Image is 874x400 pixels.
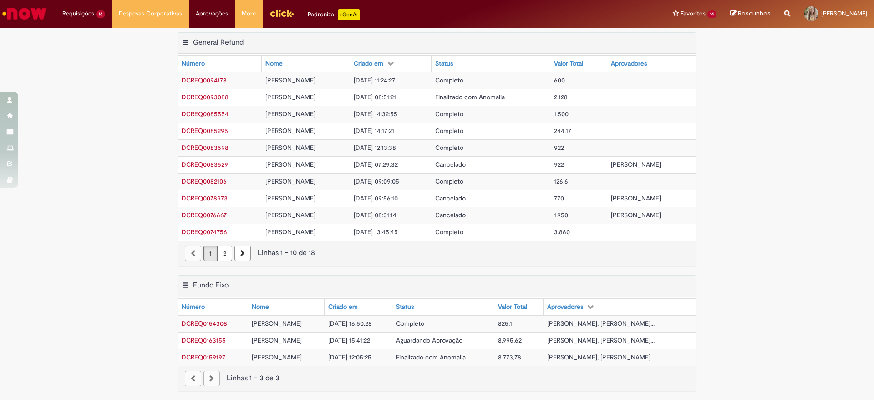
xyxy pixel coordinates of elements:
[554,160,564,169] span: 922
[328,336,370,344] span: [DATE] 15:41:22
[435,144,463,152] span: Completo
[252,303,269,312] div: Nome
[182,127,228,135] a: Abrir Registro: DCREQ0085295
[182,160,228,169] a: Abrir Registro: DCREQ0083529
[554,110,569,118] span: 1.500
[265,177,315,185] span: [PERSON_NAME]
[182,93,229,101] a: Abrir Registro: DCREQ0093088
[182,194,228,202] a: Abrir Registro: DCREQ0078973
[554,177,568,185] span: 126,6
[242,9,256,18] span: More
[265,76,315,84] span: [PERSON_NAME]
[252,319,302,328] span: [PERSON_NAME]
[354,194,398,202] span: [DATE] 09:56:10
[182,319,227,328] span: DCREQ0154308
[354,144,396,152] span: [DATE] 12:13:38
[435,110,463,118] span: Completo
[265,127,315,135] span: [PERSON_NAME]
[354,59,383,68] div: Criado em
[182,160,228,169] span: DCREQ0083529
[554,211,568,219] span: 1.950
[308,9,360,20] div: Padroniza
[265,59,283,68] div: Nome
[611,194,661,202] span: [PERSON_NAME]
[182,194,228,202] span: DCREQ0078973
[182,59,205,68] div: Número
[498,353,521,361] span: 8.773,78
[269,6,294,20] img: click_logo_yellow_360x200.png
[554,194,564,202] span: 770
[252,353,302,361] span: [PERSON_NAME]
[738,9,771,18] span: Rascunhos
[185,248,689,258] div: Linhas 1 − 10 de 18
[178,366,696,391] nav: paginação
[185,373,689,384] div: Linhas 1 − 3 de 3
[182,228,227,236] a: Abrir Registro: DCREQ0074756
[234,246,251,261] a: Próxima página
[681,9,706,18] span: Favoritos
[707,10,716,18] span: 14
[435,194,466,202] span: Cancelado
[328,353,371,361] span: [DATE] 12:05:25
[435,160,466,169] span: Cancelado
[328,303,358,312] div: Criado em
[182,76,227,84] a: Abrir Registro: DCREQ0094178
[182,127,228,135] span: DCREQ0085295
[182,177,227,185] a: Abrir Registro: DCREQ0082106
[182,211,227,219] span: DCREQ0076667
[182,336,226,344] span: DCREQ0163155
[182,319,227,328] a: Abrir Registro: DCREQ0154308
[547,353,655,361] span: [PERSON_NAME], [PERSON_NAME]...
[554,228,570,236] span: 3.860
[182,144,229,152] a: Abrir Registro: DCREQ0083598
[354,211,396,219] span: [DATE] 08:31:14
[611,160,661,169] span: [PERSON_NAME]
[182,336,226,344] a: Abrir Registro: DCREQ0163155
[354,76,395,84] span: [DATE] 11:24:27
[265,160,315,169] span: [PERSON_NAME]
[182,177,227,185] span: DCREQ0082106
[435,76,463,84] span: Completo
[1,5,48,23] img: ServiceNow
[547,303,583,312] div: Aprovadores
[182,353,225,361] span: DCREQ0159197
[547,319,655,328] span: [PERSON_NAME], [PERSON_NAME]...
[547,336,655,344] span: [PERSON_NAME], [PERSON_NAME]...
[328,319,372,328] span: [DATE] 16:50:28
[193,38,244,47] h2: General Refund
[354,127,394,135] span: [DATE] 14:17:21
[193,281,229,290] h2: Fundo Fixo
[554,59,583,68] div: Valor Total
[265,194,315,202] span: [PERSON_NAME]
[435,211,466,219] span: Cancelado
[554,76,565,84] span: 600
[435,59,453,68] div: Status
[182,211,227,219] a: Abrir Registro: DCREQ0076667
[182,144,229,152] span: DCREQ0083598
[182,110,229,118] a: Abrir Registro: DCREQ0085554
[217,246,232,261] a: Página 2
[252,336,302,344] span: [PERSON_NAME]
[498,336,522,344] span: 8.995,62
[354,228,398,236] span: [DATE] 13:45:45
[182,110,229,118] span: DCREQ0085554
[62,9,94,18] span: Requisições
[396,303,414,312] div: Status
[396,319,424,328] span: Completo
[96,10,105,18] span: 16
[435,228,463,236] span: Completo
[611,211,661,219] span: [PERSON_NAME]
[821,10,867,17] span: [PERSON_NAME]
[435,127,463,135] span: Completo
[396,336,462,344] span: Aguardando Aprovação
[611,59,647,68] div: Aprovadores
[182,303,205,312] div: Número
[498,319,512,328] span: 825,1
[182,228,227,236] span: DCREQ0074756
[354,160,398,169] span: [DATE] 07:29:32
[182,93,229,101] span: DCREQ0093088
[730,10,771,18] a: Rascunhos
[203,246,218,261] a: Página 1
[435,93,505,101] span: Finalizado com Anomalia
[498,303,527,312] div: Valor Total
